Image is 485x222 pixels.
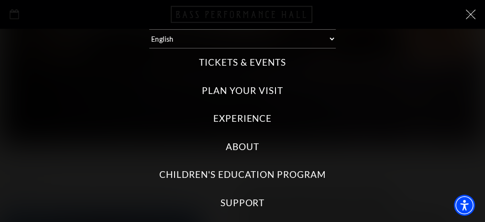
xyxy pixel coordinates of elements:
[454,195,475,216] div: Accessibility Menu
[202,84,283,97] label: Plan Your Visit
[149,29,336,48] select: Select:
[220,197,265,210] label: Support
[199,56,286,69] label: Tickets & Events
[159,168,326,181] label: Children's Education Program
[213,112,272,125] label: Experience
[226,140,259,153] label: About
